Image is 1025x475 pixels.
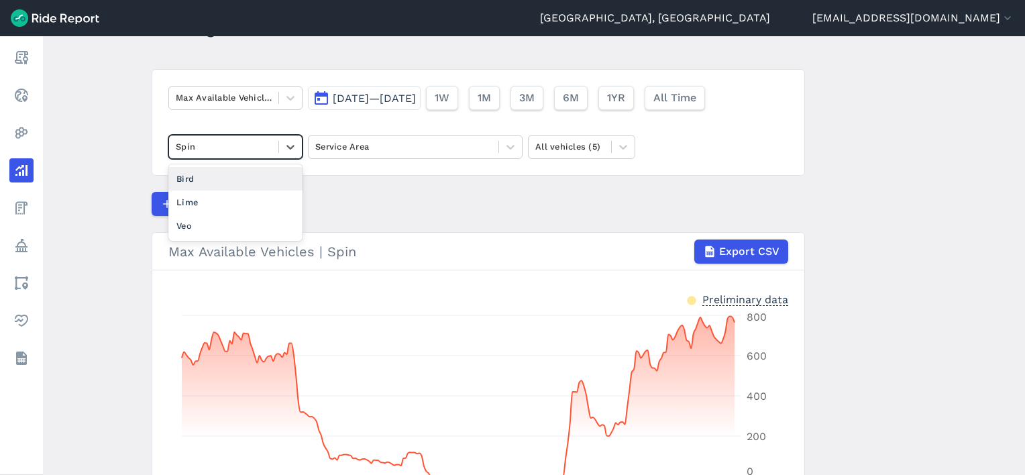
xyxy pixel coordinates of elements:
[540,10,770,26] a: [GEOGRAPHIC_DATA], [GEOGRAPHIC_DATA]
[747,311,767,323] tspan: 800
[747,390,767,403] tspan: 400
[168,167,303,191] div: Bird
[510,86,543,110] button: 3M
[554,86,588,110] button: 6M
[168,191,303,214] div: Lime
[11,9,99,27] img: Ride Report
[719,244,779,260] span: Export CSV
[519,90,535,106] span: 3M
[598,86,634,110] button: 1YR
[747,350,767,362] tspan: 600
[9,309,34,333] a: Health
[168,214,303,237] div: Veo
[9,83,34,107] a: Realtime
[9,46,34,70] a: Report
[426,86,458,110] button: 1W
[9,233,34,258] a: Policy
[694,240,788,264] button: Export CSV
[9,196,34,220] a: Fees
[9,271,34,295] a: Areas
[168,240,788,264] div: Max Available Vehicles | Spin
[9,121,34,145] a: Heatmaps
[469,86,500,110] button: 1M
[333,92,416,105] span: [DATE]—[DATE]
[812,10,1014,26] button: [EMAIL_ADDRESS][DOMAIN_NAME]
[747,430,766,443] tspan: 200
[563,90,579,106] span: 6M
[9,346,34,370] a: Datasets
[478,90,491,106] span: 1M
[9,158,34,182] a: Analyze
[653,90,696,106] span: All Time
[435,90,449,106] span: 1W
[152,192,275,216] button: Compare Metrics
[607,90,625,106] span: 1YR
[645,86,705,110] button: All Time
[702,292,788,306] div: Preliminary data
[308,86,421,110] button: [DATE]—[DATE]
